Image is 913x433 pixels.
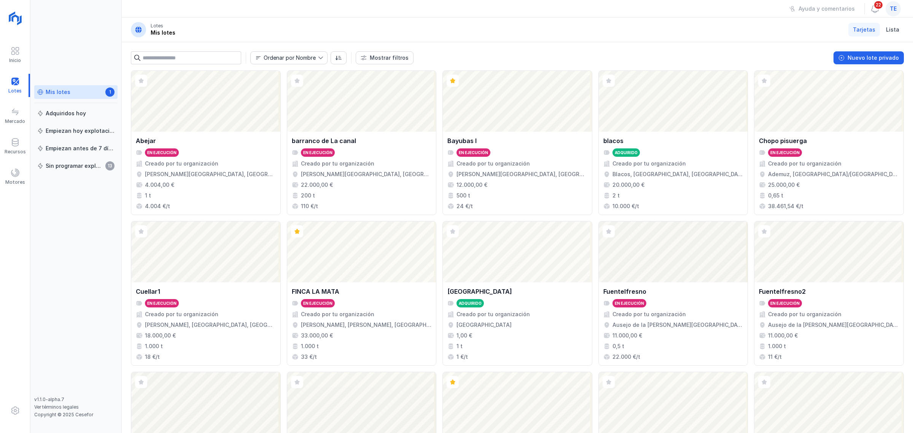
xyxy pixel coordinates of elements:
[145,310,218,318] div: Creado por tu organización
[46,162,103,170] div: Sin programar explotación
[136,136,156,145] div: Abejar
[615,301,644,306] div: En ejecución
[147,150,177,155] div: En ejecución
[612,321,743,329] div: Ausejo de la [PERSON_NAME][GEOGRAPHIC_DATA], [GEOGRAPHIC_DATA], [GEOGRAPHIC_DATA]
[34,404,79,410] a: Ver términos legales
[356,51,414,64] button: Mostrar filtros
[303,301,332,306] div: En ejecución
[301,170,432,178] div: [PERSON_NAME][GEOGRAPHIC_DATA], [GEOGRAPHIC_DATA], [GEOGRAPHIC_DATA], [GEOGRAPHIC_DATA], [GEOGRAP...
[798,5,855,13] div: Ayuda y comentarios
[768,342,786,350] div: 1.000 t
[598,70,748,215] a: blacosAdquiridoCreado por tu organizaciónBlacos, [GEOGRAPHIC_DATA], [GEOGRAPHIC_DATA], [GEOGRAPHI...
[145,332,176,339] div: 18.000,00 €
[34,107,118,120] a: Adquiridos hoy
[301,321,432,329] div: [PERSON_NAME], [PERSON_NAME], [GEOGRAPHIC_DATA], [GEOGRAPHIC_DATA]
[603,287,646,296] div: Fuentelfresno
[303,150,332,155] div: En ejecución
[5,118,25,124] div: Mercado
[456,192,470,199] div: 500 t
[442,221,592,366] a: [GEOGRAPHIC_DATA]AdquiridoCreado por tu organización[GEOGRAPHIC_DATA]1,00 €1 t1 €/t
[754,221,904,366] a: Fuentelfresno2En ejecuciónCreado por tu organizaciónAusejo de la [PERSON_NAME][GEOGRAPHIC_DATA], ...
[151,29,175,37] div: Mis lotes
[848,23,880,37] a: Tarjetas
[759,287,806,296] div: Fuentelfresno2
[292,287,339,296] div: FINCA LA MATA
[46,145,115,152] div: Empiezan antes de 7 días
[768,160,841,167] div: Creado por tu organización
[759,136,807,145] div: Chopo pisuerga
[147,301,177,306] div: En ejecución
[612,181,644,189] div: 20.000,00 €
[784,2,860,15] button: Ayuda y comentarios
[5,179,25,185] div: Motores
[34,412,118,418] div: Copyright © 2025 Cesefor
[768,170,899,178] div: Ademuz, [GEOGRAPHIC_DATA]/[GEOGRAPHIC_DATA], [GEOGRAPHIC_DATA], [GEOGRAPHIC_DATA]
[34,85,118,99] a: Mis lotes1
[145,160,218,167] div: Creado por tu organización
[301,202,318,210] div: 110 €/t
[456,321,512,329] div: [GEOGRAPHIC_DATA]
[6,9,25,28] img: logoRight.svg
[456,310,530,318] div: Creado por tu organización
[442,70,592,215] a: Bayubas IEn ejecuciónCreado por tu organización[PERSON_NAME][GEOGRAPHIC_DATA], [GEOGRAPHIC_DATA],...
[612,192,620,199] div: 2 t
[853,26,875,33] span: Tarjetas
[770,301,800,306] div: En ejecución
[603,136,624,145] div: blacos
[456,181,487,189] div: 12.000,00 €
[873,0,883,10] span: 22
[754,70,904,215] a: Chopo pisuergaEn ejecuciónCreado por tu organizaciónAdemuz, [GEOGRAPHIC_DATA]/[GEOGRAPHIC_DATA], ...
[34,396,118,403] div: v1.1.0-alpha.7
[131,70,281,215] a: AbejarEn ejecuciónCreado por tu organización[PERSON_NAME][GEOGRAPHIC_DATA], [GEOGRAPHIC_DATA], [G...
[301,332,333,339] div: 33.000,00 €
[145,353,160,361] div: 18 €/t
[370,54,409,62] div: Mostrar filtros
[615,150,638,155] div: Adquirido
[612,332,642,339] div: 11.000,00 €
[886,26,899,33] span: Lista
[768,332,798,339] div: 11.000,00 €
[848,54,899,62] div: Nuevo lote privado
[768,202,803,210] div: 38.461,54 €/t
[292,136,356,145] div: barranco de La canal
[46,127,115,135] div: Empiezan hoy explotación
[9,57,21,64] div: Inicio
[598,221,748,366] a: FuentelfresnoEn ejecuciónCreado por tu organizaciónAusejo de la [PERSON_NAME][GEOGRAPHIC_DATA], [...
[287,70,437,215] a: barranco de La canalEn ejecuciónCreado por tu organización[PERSON_NAME][GEOGRAPHIC_DATA], [GEOGRA...
[612,160,686,167] div: Creado por tu organización
[301,181,333,189] div: 22.000,00 €
[145,170,276,178] div: [PERSON_NAME][GEOGRAPHIC_DATA], [GEOGRAPHIC_DATA], [GEOGRAPHIC_DATA]
[301,353,317,361] div: 33 €/t
[456,160,530,167] div: Creado por tu organización
[770,150,800,155] div: En ejecución
[46,110,86,117] div: Adquiridos hoy
[456,202,473,210] div: 24 €/t
[34,142,118,155] a: Empiezan antes de 7 días
[768,310,841,318] div: Creado por tu organización
[768,181,800,189] div: 25.000,00 €
[34,159,118,173] a: Sin programar explotación13
[459,150,488,155] div: En ejecución
[768,353,782,361] div: 11 €/t
[105,88,115,97] span: 1
[768,321,899,329] div: Ausejo de la [PERSON_NAME][GEOGRAPHIC_DATA], [GEOGRAPHIC_DATA], [GEOGRAPHIC_DATA]
[612,170,743,178] div: Blacos, [GEOGRAPHIC_DATA], [GEOGRAPHIC_DATA], [GEOGRAPHIC_DATA]
[251,52,318,64] span: Nombre
[612,202,639,210] div: 10.000 €/t
[145,202,170,210] div: 4.004 €/t
[151,23,163,29] div: Lotes
[301,310,374,318] div: Creado por tu organización
[301,160,374,167] div: Creado por tu organización
[459,301,482,306] div: Adquirido
[447,287,512,296] div: [GEOGRAPHIC_DATA]
[301,342,319,350] div: 1.000 t
[264,55,316,60] div: Ordenar por Nombre
[768,192,783,199] div: 0,65 t
[890,5,897,13] span: te
[612,310,686,318] div: Creado por tu organización
[34,124,118,138] a: Empiezan hoy explotación
[131,221,281,366] a: Cuellar1En ejecuciónCreado por tu organización[PERSON_NAME], [GEOGRAPHIC_DATA], [GEOGRAPHIC_DATA]...
[5,149,26,155] div: Recursos
[612,342,624,350] div: 0,5 t
[301,192,315,199] div: 200 t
